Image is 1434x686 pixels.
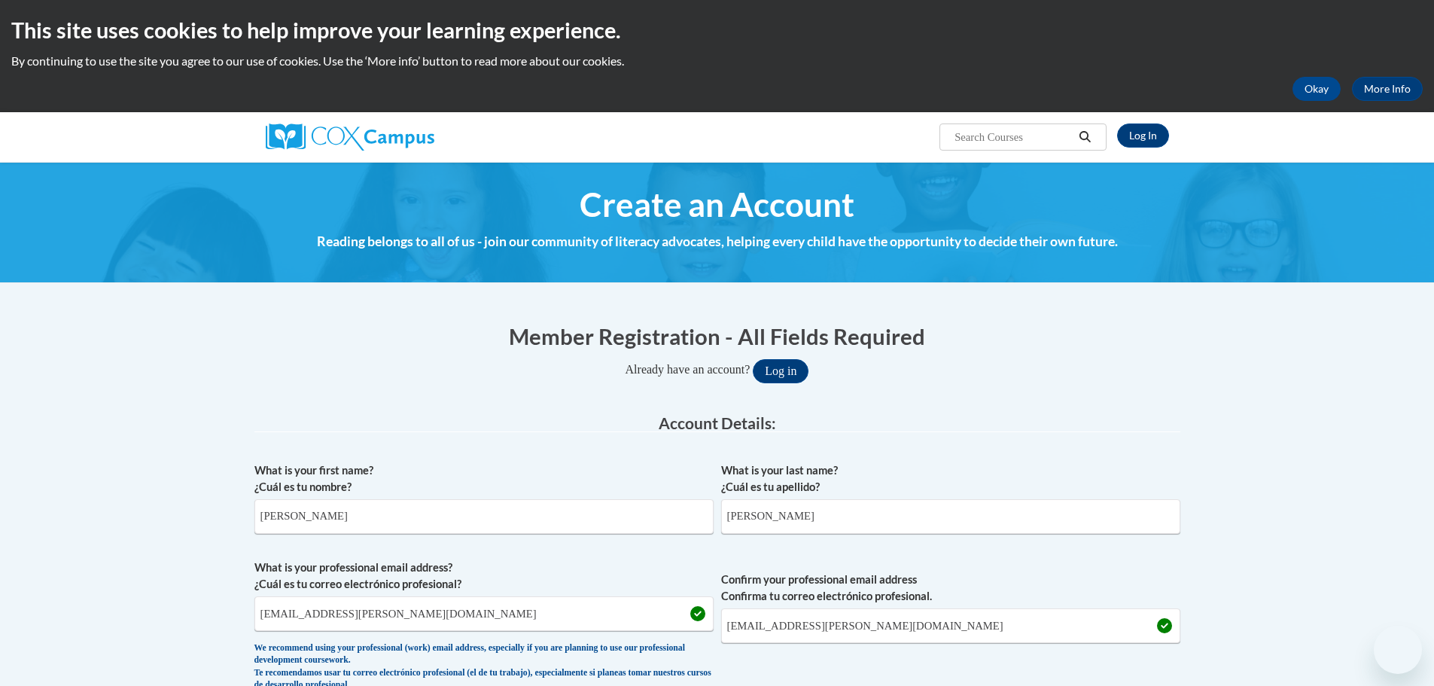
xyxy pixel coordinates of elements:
[1352,77,1423,101] a: More Info
[254,596,714,631] input: Metadata input
[11,53,1423,69] p: By continuing to use the site you agree to our use of cookies. Use the ‘More info’ button to read...
[254,321,1180,352] h1: Member Registration - All Fields Required
[254,559,714,593] label: What is your professional email address? ¿Cuál es tu correo electrónico profesional?
[254,499,714,534] input: Metadata input
[1117,123,1169,148] a: Log In
[721,499,1180,534] input: Metadata input
[1292,77,1341,101] button: Okay
[753,359,808,383] button: Log in
[721,462,1180,495] label: What is your last name? ¿Cuál es tu apellido?
[254,232,1180,252] h4: Reading belongs to all of us - join our community of literacy advocates, helping every child have...
[266,123,434,151] img: Cox Campus
[580,184,854,224] span: Create an Account
[953,128,1073,146] input: Search Courses
[721,608,1180,643] input: Required
[1374,626,1422,674] iframe: Button to launch messaging window
[11,15,1423,45] h2: This site uses cookies to help improve your learning experience.
[254,462,714,495] label: What is your first name? ¿Cuál es tu nombre?
[721,572,1180,605] label: Confirm your professional email address Confirma tu correo electrónico profesional.
[626,363,750,376] span: Already have an account?
[1073,128,1096,146] button: Search
[659,413,776,432] span: Account Details:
